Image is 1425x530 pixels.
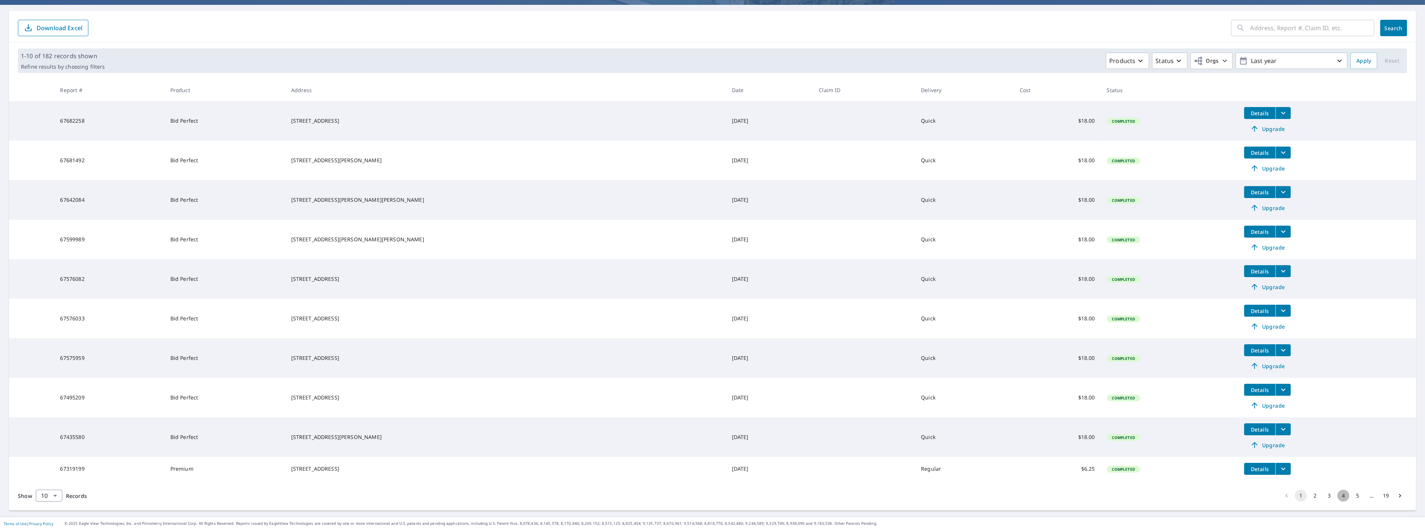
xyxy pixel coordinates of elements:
p: Refine results by choosing filters [21,63,105,70]
button: filesDropdownBtn-67576033 [1275,305,1291,317]
span: Details [1249,347,1271,354]
button: detailsBtn-67576082 [1244,265,1275,277]
span: Completed [1108,277,1139,282]
td: [DATE] [726,259,813,299]
a: Upgrade [1244,123,1291,135]
button: filesDropdownBtn-67681492 [1275,147,1291,159]
p: 1-10 of 182 records shown [21,51,105,60]
div: Show 10 records [36,490,62,502]
th: Claim ID [813,79,915,101]
td: 67575959 [54,338,164,378]
div: … [1366,492,1378,499]
div: [STREET_ADDRESS][PERSON_NAME][PERSON_NAME] [291,196,720,204]
button: Go to page 2 [1309,490,1321,502]
button: Status [1152,53,1187,69]
button: filesDropdownBtn-67319199 [1275,463,1291,475]
button: Search [1380,20,1407,36]
th: Report # [54,79,164,101]
td: 67495209 [54,378,164,417]
a: Upgrade [1244,202,1291,214]
span: Completed [1108,119,1139,124]
span: Details [1249,307,1271,314]
td: Bid Perfect [164,220,285,259]
span: Completed [1108,316,1139,322]
button: Go to next page [1394,490,1406,502]
button: detailsBtn-67319199 [1244,463,1275,475]
div: [STREET_ADDRESS] [291,117,720,125]
th: Address [285,79,726,101]
span: Completed [1108,158,1139,163]
span: Upgrade [1249,401,1286,410]
td: [DATE] [726,338,813,378]
th: Delivery [915,79,1014,101]
td: 67576033 [54,299,164,338]
div: [STREET_ADDRESS] [291,465,720,473]
span: Completed [1108,198,1139,203]
td: Quick [915,378,1014,417]
td: 67642084 [54,180,164,220]
button: detailsBtn-67435580 [1244,423,1275,435]
div: [STREET_ADDRESS][PERSON_NAME] [291,433,720,441]
span: Completed [1108,356,1139,361]
div: [STREET_ADDRESS] [291,394,720,401]
button: detailsBtn-67681492 [1244,147,1275,159]
td: Bid Perfect [164,101,285,141]
td: [DATE] [726,141,813,180]
td: Quick [915,259,1014,299]
p: © 2025 Eagle View Technologies, Inc. and Pictometry International Corp. All Rights Reserved. Repo... [65,521,1421,526]
span: Records [66,492,87,499]
td: $18.00 [1014,180,1101,220]
span: Upgrade [1249,322,1286,331]
td: Quick [915,101,1014,141]
div: [STREET_ADDRESS][PERSON_NAME] [291,157,720,164]
td: [DATE] [726,180,813,220]
span: Completed [1108,395,1139,401]
p: Last year [1248,54,1335,68]
td: Bid Perfect [164,417,285,457]
button: Go to page 19 [1380,490,1392,502]
button: filesDropdownBtn-67599989 [1275,226,1291,238]
button: Go to page 4 [1337,490,1349,502]
a: Upgrade [1244,360,1291,372]
span: Upgrade [1249,361,1286,370]
td: $18.00 [1014,299,1101,338]
span: Details [1249,110,1271,117]
td: Bid Perfect [164,180,285,220]
td: $18.00 [1014,101,1101,141]
td: Quick [915,220,1014,259]
td: $18.00 [1014,338,1101,378]
button: Go to page 3 [1323,490,1335,502]
a: Upgrade [1244,320,1291,332]
span: Show [18,492,32,499]
td: 67681492 [54,141,164,180]
div: [STREET_ADDRESS] [291,354,720,362]
div: 10 [36,485,62,506]
td: [DATE] [726,378,813,417]
p: Status [1155,56,1174,65]
span: Details [1249,228,1271,235]
p: Download Excel [37,24,82,32]
nav: pagination navigation [1280,490,1407,502]
button: detailsBtn-67599989 [1244,226,1275,238]
td: $18.00 [1014,141,1101,180]
span: Completed [1108,237,1139,242]
button: filesDropdownBtn-67495209 [1275,384,1291,396]
span: Upgrade [1249,203,1286,212]
a: Upgrade [1244,399,1291,411]
span: Upgrade [1249,243,1286,252]
a: Upgrade [1244,162,1291,174]
p: | [4,521,53,526]
td: Quick [915,141,1014,180]
td: 67576082 [54,259,164,299]
button: filesDropdownBtn-67575959 [1275,344,1291,356]
td: [DATE] [726,417,813,457]
td: Bid Perfect [164,338,285,378]
td: Bid Perfect [164,299,285,338]
button: detailsBtn-67575959 [1244,344,1275,356]
a: Privacy Policy [29,521,53,526]
button: Products [1106,53,1149,69]
span: Details [1249,386,1271,393]
span: Details [1249,465,1271,473]
button: Orgs [1190,53,1233,69]
div: [STREET_ADDRESS][PERSON_NAME][PERSON_NAME] [291,236,720,243]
